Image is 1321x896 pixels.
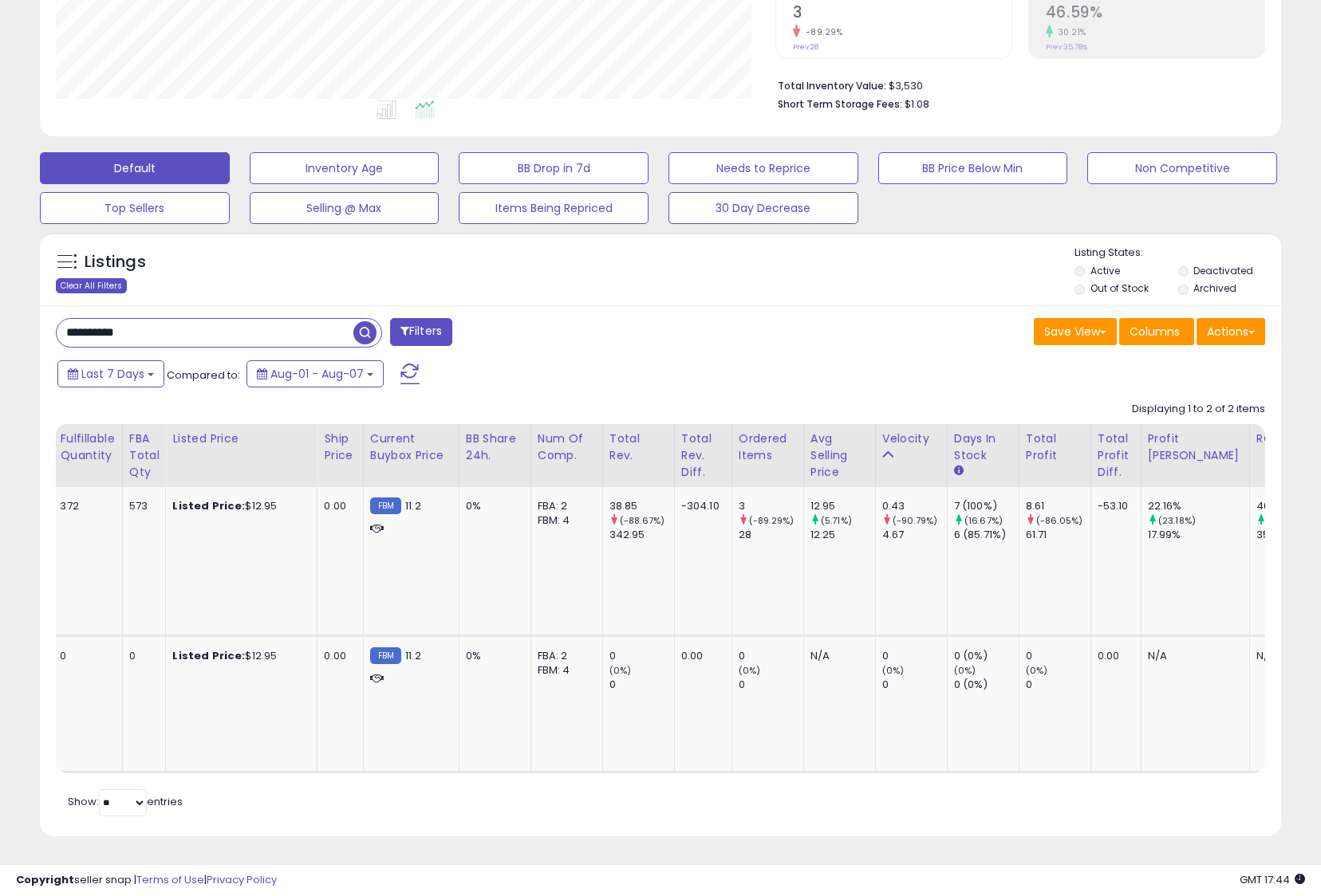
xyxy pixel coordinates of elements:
div: 46.59% [1256,499,1321,513]
h2: 46.59% [1046,3,1264,25]
div: 17.99% [1148,528,1249,542]
div: Ship Price [324,430,356,464]
div: Fulfillable Quantity [60,430,115,464]
div: 0 [60,649,109,663]
div: 28 [739,528,803,542]
span: $1.08 [905,96,929,112]
div: 38.85 [609,499,674,513]
button: Selling @ Max [250,192,440,224]
button: Top Sellers [40,192,230,224]
div: 0 [1026,678,1090,692]
b: Total Inventory Value: [778,79,886,92]
small: (0%) [882,664,905,677]
div: seller snap | | [16,873,277,888]
button: Inventory Age [250,152,440,184]
div: $12.95 [172,649,305,663]
div: 0 [609,678,674,692]
div: 0 (0%) [954,678,1019,692]
button: Last 7 Days [57,360,164,387]
div: 0.00 [1098,649,1129,663]
span: Show: entries [68,794,183,809]
div: FBA: 2 [538,499,590,513]
button: BB Price Below Min [878,152,1068,184]
div: 0% [466,649,519,663]
span: Last 7 Days [81,366,144,382]
button: Needs to Reprice [668,152,858,184]
div: FBM: 4 [538,663,590,678]
button: Save View [1034,318,1117,345]
button: Filters [390,318,452,346]
small: FBM [370,647,401,664]
small: (0%) [739,664,761,677]
span: Aug-01 - Aug-07 [270,366,364,382]
small: Days In Stock. [954,464,964,478]
button: Non Competitive [1087,152,1277,184]
div: Total Profit Diff. [1098,430,1134,481]
span: Compared to: [167,367,240,383]
div: Displaying 1 to 2 of 2 items [1132,402,1265,417]
small: (0%) [609,664,632,677]
div: 3 [739,499,803,513]
div: FBA Total Qty [129,430,160,481]
button: Items Being Repriced [459,192,649,224]
div: N/A [1148,649,1237,663]
small: FBM [370,497,401,514]
small: (-86.05%) [1036,514,1082,527]
div: ROI [1256,430,1315,447]
div: Clear All Filters [56,278,127,293]
div: 22.16% [1148,499,1249,513]
small: Prev: 35.78% [1046,42,1087,52]
div: FBM: 4 [538,513,590,528]
small: Prev: 28 [793,42,818,52]
div: $12.95 [172,499,305,513]
button: Actions [1197,318,1265,345]
span: 11.2 [405,498,421,513]
div: 7 (100%) [954,499,1019,513]
h2: 3 [793,3,1011,25]
div: 0.00 [681,649,720,663]
div: Ordered Items [739,430,797,464]
div: 0.43 [882,499,947,513]
div: Avg Selling Price [810,430,869,481]
button: BB Drop in 7d [459,152,649,184]
div: Total Rev. Diff. [681,430,725,481]
div: 6 (85.71%) [954,528,1019,542]
small: (-90.79%) [893,514,937,527]
a: Privacy Policy [207,872,277,887]
div: Profit [PERSON_NAME] [1148,430,1243,464]
button: Aug-01 - Aug-07 [246,360,384,387]
div: 0 [129,649,154,663]
div: 61.71 [1026,528,1090,542]
div: 0 [1026,649,1090,663]
div: 35.78% [1256,528,1321,542]
p: Listing States: [1075,246,1280,261]
button: Columns [1119,318,1194,345]
label: Active [1090,264,1120,277]
li: $3,530 [778,75,1253,94]
small: (5.71%) [821,514,852,527]
div: 12.95 [810,499,875,513]
div: N/A [1256,649,1309,663]
div: 0 [609,649,674,663]
a: Terms of Use [136,872,204,887]
small: (-88.67%) [620,514,664,527]
div: N/A [810,649,863,663]
div: 0 (0%) [954,649,1019,663]
span: 2025-08-15 17:44 GMT [1240,872,1305,887]
div: 342.95 [609,528,674,542]
div: 0.00 [324,649,350,663]
small: (0%) [954,664,976,677]
small: 30.21% [1053,26,1086,38]
div: BB Share 24h. [466,430,524,464]
div: 0 [739,649,803,663]
div: 12.25 [810,528,875,542]
b: Listed Price: [172,498,245,513]
div: -304.10 [681,499,720,513]
div: 573 [129,499,154,513]
div: Velocity [882,430,940,447]
div: 0 [882,649,947,663]
span: Columns [1130,324,1180,340]
small: -89.29% [800,26,843,38]
small: (0%) [1026,664,1048,677]
small: (-89.29%) [749,514,794,527]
